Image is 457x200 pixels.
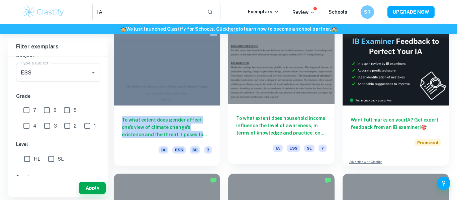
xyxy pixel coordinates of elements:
[228,26,335,166] a: To what extent does household income influence the level of awareness, in terms of knowledge and ...
[349,160,382,164] a: Advertise with Clastify
[361,5,374,19] button: SR
[21,60,49,66] label: Type a subject
[210,177,217,184] img: Marked
[33,107,36,114] span: 7
[74,122,77,130] span: 2
[248,8,279,15] p: Exemplars
[79,182,106,194] button: Apply
[415,139,441,146] span: Promoted
[318,145,327,152] span: 7
[120,26,126,32] span: 🏫
[1,25,456,33] h6: We just launched Clastify for Schools. Click to learn how to become a school partner.
[34,155,40,163] span: HL
[33,122,36,130] span: 4
[122,116,212,138] h6: To what extent does gender affect one’s view of climate change’s existence and the threat it pose...
[343,26,449,106] img: Thumbnail
[190,146,200,154] span: SL
[54,107,57,114] span: 6
[228,26,238,32] a: here
[89,68,98,77] button: Open
[273,145,283,152] span: IA
[58,155,64,163] span: SL
[74,107,77,114] span: 5
[421,125,427,130] span: 🎯
[331,26,337,32] span: 🏫
[292,9,315,16] p: Review
[16,141,100,148] h6: Level
[92,3,202,21] input: Search for any exemplars...
[54,122,57,130] span: 3
[287,145,300,152] span: ESS
[329,9,347,15] a: Schools
[16,92,100,100] h6: Grade
[159,146,168,154] span: IA
[22,5,65,19] img: Clastify logo
[236,115,327,137] h6: To what extent does household income influence the level of awareness, in terms of knowledge and ...
[204,146,212,154] span: 7
[351,116,441,131] h6: Want full marks on your IA ? Get expert feedback from an IB examiner!
[387,6,435,18] button: UPGRADE NOW
[437,177,450,190] button: Help and Feedback
[304,145,314,152] span: SL
[8,37,108,56] h6: Filter exemplars
[114,26,220,166] a: To what extent does gender affect one’s view of climate change’s existence and the threat it pose...
[343,26,449,166] a: Want full marks on yourIA? Get expert feedback from an IB examiner!PromotedAdvertise with Clastify
[325,177,331,184] img: Marked
[94,122,96,130] span: 1
[172,146,186,154] span: ESS
[364,8,371,16] h6: SR
[16,174,100,181] h6: Session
